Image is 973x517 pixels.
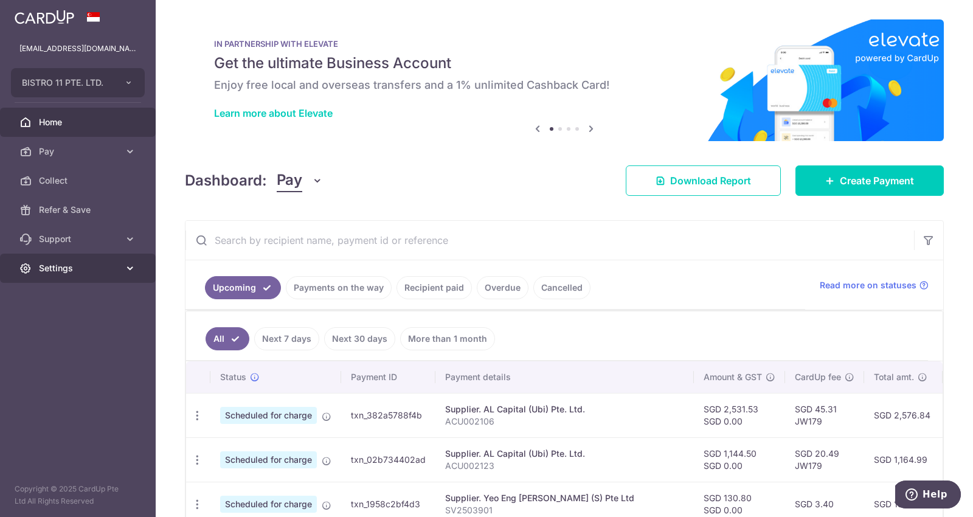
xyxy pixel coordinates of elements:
[324,327,395,350] a: Next 30 days
[533,276,590,299] a: Cancelled
[445,460,684,472] p: ACU002123
[39,262,119,274] span: Settings
[214,78,915,92] h6: Enjoy free local and overseas transfers and a 1% unlimited Cashback Card!
[435,361,694,393] th: Payment details
[27,9,52,19] span: Help
[15,10,74,24] img: CardUp
[341,437,435,482] td: txn_02b734402ad
[795,165,944,196] a: Create Payment
[206,327,249,350] a: All
[39,116,119,128] span: Home
[864,437,943,482] td: SGD 1,164.99
[39,145,119,158] span: Pay
[400,327,495,350] a: More than 1 month
[214,39,915,49] p: IN PARTNERSHIP WITH ELEVATE
[185,19,944,141] img: Renovation banner
[277,169,302,192] span: Pay
[341,393,435,437] td: txn_382a5788f4b
[185,170,267,192] h4: Dashboard:
[795,371,841,383] span: CardUp fee
[286,276,392,299] a: Payments on the way
[39,204,119,216] span: Refer & Save
[445,415,684,428] p: ACU002106
[214,54,915,73] h5: Get the ultimate Business Account
[895,481,961,511] iframe: Opens a widget where you can find more information
[820,279,929,291] a: Read more on statuses
[341,361,435,393] th: Payment ID
[840,173,914,188] span: Create Payment
[785,437,864,482] td: SGD 20.49 JW179
[626,165,781,196] a: Download Report
[185,221,914,260] input: Search by recipient name, payment id or reference
[694,393,785,437] td: SGD 2,531.53 SGD 0.00
[670,173,751,188] span: Download Report
[445,448,684,460] div: Supplier. AL Capital (Ubi) Pte. Ltd.
[220,451,317,468] span: Scheduled for charge
[39,233,119,245] span: Support
[220,407,317,424] span: Scheduled for charge
[864,393,943,437] td: SGD 2,576.84
[11,68,145,97] button: BISTRO 11 PTE. LTD.
[445,492,684,504] div: Supplier. Yeo Eng [PERSON_NAME] (S) Pte Ltd
[445,504,684,516] p: SV2503901
[785,393,864,437] td: SGD 45.31 JW179
[220,496,317,513] span: Scheduled for charge
[477,276,528,299] a: Overdue
[396,276,472,299] a: Recipient paid
[205,276,281,299] a: Upcoming
[694,437,785,482] td: SGD 1,144.50 SGD 0.00
[220,371,246,383] span: Status
[19,43,136,55] p: [EMAIL_ADDRESS][DOMAIN_NAME]
[214,107,333,119] a: Learn more about Elevate
[874,371,914,383] span: Total amt.
[277,169,324,192] button: Pay
[704,371,762,383] span: Amount & GST
[22,77,112,89] span: BISTRO 11 PTE. LTD.
[820,279,916,291] span: Read more on statuses
[39,175,119,187] span: Collect
[254,327,319,350] a: Next 7 days
[445,403,684,415] div: Supplier. AL Capital (Ubi) Pte. Ltd.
